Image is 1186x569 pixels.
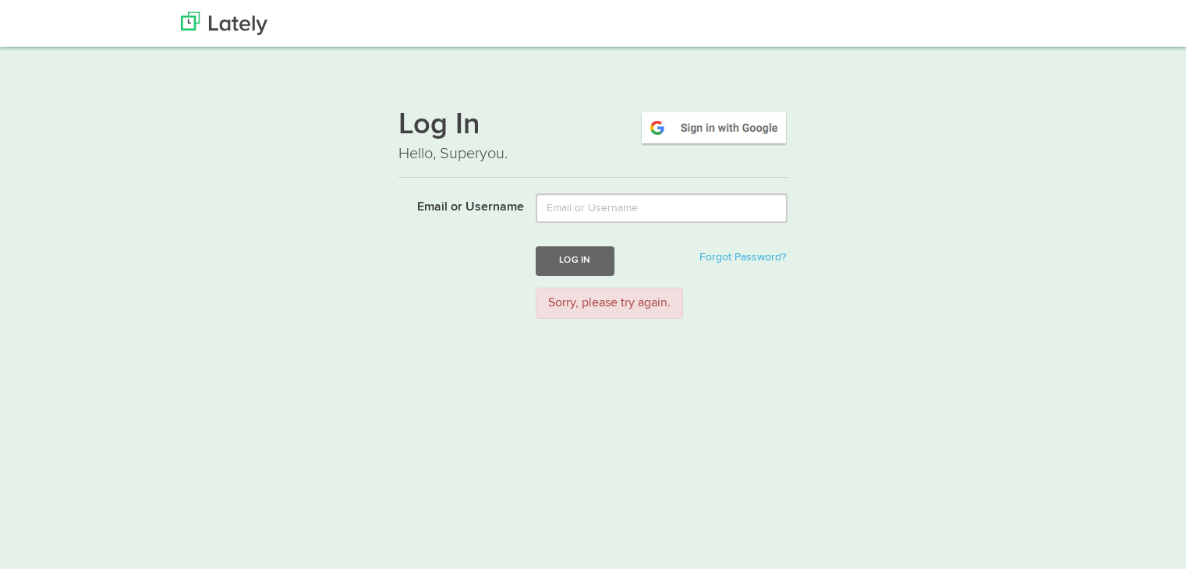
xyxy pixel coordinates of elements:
[536,193,788,223] input: Email or Username
[181,12,267,35] img: Lately
[398,110,788,143] h1: Log In
[639,110,788,146] img: google-signin.png
[398,143,788,165] p: Hello, Superyou.
[387,193,525,217] label: Email or Username
[536,246,614,275] button: Log In
[536,288,683,320] div: Sorry, please try again.
[699,252,786,263] a: Forgot Password?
